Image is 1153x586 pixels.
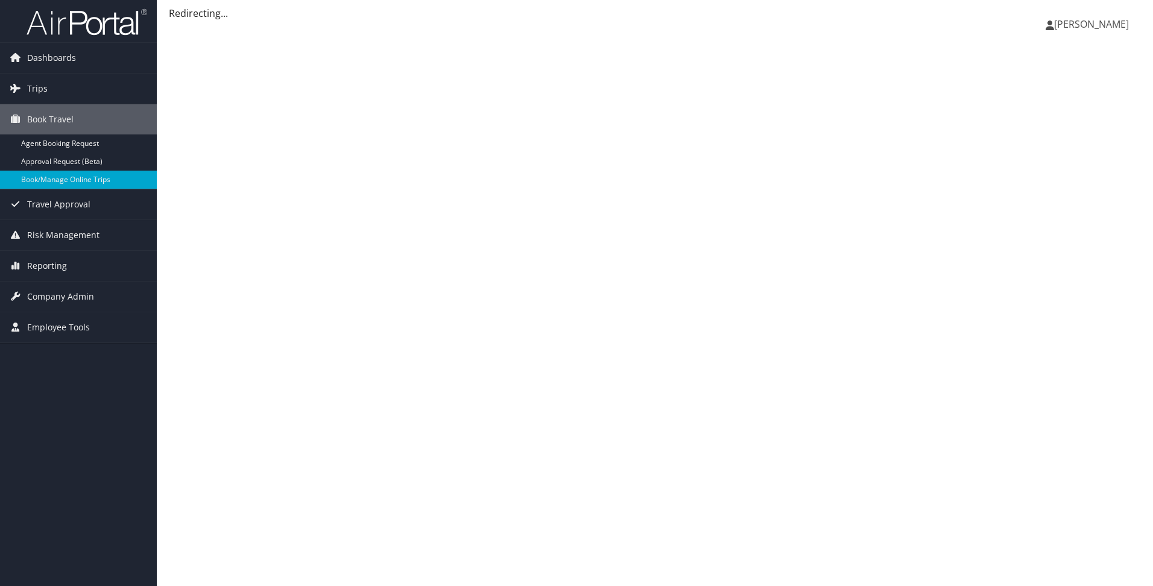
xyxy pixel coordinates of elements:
span: Employee Tools [27,312,90,342]
span: Reporting [27,251,67,281]
div: Redirecting... [169,6,1141,20]
a: [PERSON_NAME] [1046,6,1141,42]
span: Trips [27,74,48,104]
span: Dashboards [27,43,76,73]
span: Company Admin [27,282,94,312]
span: Book Travel [27,104,74,134]
span: Travel Approval [27,189,90,219]
span: Risk Management [27,220,100,250]
span: [PERSON_NAME] [1054,17,1129,31]
img: airportal-logo.png [27,8,147,36]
